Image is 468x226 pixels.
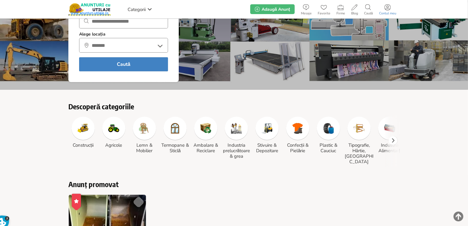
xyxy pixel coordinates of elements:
[68,117,98,148] a: Construcții Construcții
[126,5,154,14] a: Categorii
[68,102,400,111] h2: Descoperă categoriile
[315,12,333,15] span: Favorite
[79,57,168,71] button: Caută
[283,142,313,153] h3: Confecții & Pielărie
[231,123,242,134] img: Industria prelucrătoare & grea
[314,117,343,153] a: Plastic & Cauciuc Plastic & Cauciuc
[99,117,129,148] a: Agricole Agricole
[375,142,405,153] h3: Industria Alimentară
[68,180,400,188] h2: Anunț promovat
[130,142,159,153] h3: Lemn & Mobilier
[191,142,221,153] h3: Ambalare & Reciclare
[333,3,348,15] a: Firme
[298,3,315,15] a: Mesaje
[200,123,211,134] img: Ambalare & Reciclare
[314,142,343,153] h3: Plastic & Cauciuc
[170,123,181,134] img: Termopane & Sticlă
[323,123,334,134] img: Plastic & Cauciuc
[344,117,374,164] a: Tipografie, Hârtie, Carton Tipografie, Hârtie, [GEOGRAPHIC_DATA]
[454,212,463,221] img: scroll-to-top.png
[130,117,159,153] a: Lemn & Mobilier Lemn & Mobilier
[160,142,190,153] h3: Termopane & Sticlă
[222,117,251,159] a: Industria prelucrătoare & grea Industria prelucrătoare & grea
[99,142,129,148] h3: Agricole
[108,123,119,134] img: Agricole
[348,12,361,15] span: Blog
[348,3,361,15] a: Blog
[252,142,282,153] h3: Stivuire & Depozitare
[78,123,89,134] img: Construcții
[376,3,399,15] a: Contul meu
[222,142,251,159] h3: Industria prelucrătoare & grea
[68,142,98,148] h3: Construcții
[361,3,376,15] a: Caută
[128,6,146,13] span: Categorii
[79,32,105,37] strong: Alege locația
[283,117,313,153] a: Confecții & Pielărie Confecții & Pielărie
[361,12,376,15] span: Caută
[298,12,315,15] span: Mesaje
[5,216,10,221] span: 3
[191,117,221,153] a: Ambalare & Reciclare Ambalare & Reciclare
[68,3,111,15] img: Anunturi-Utilaje.RO
[252,117,282,153] a: Stivuire & Depozitare Stivuire & Depozitare
[376,12,399,15] span: Contul meu
[292,123,303,134] img: Confecții & Pielărie
[375,117,405,153] a: Industria Alimentară Industria Alimentară
[344,142,374,164] h3: Tipografie, Hârtie, [GEOGRAPHIC_DATA]
[315,3,333,15] a: Favorite
[262,123,273,134] img: Stivuire & Depozitare
[250,4,294,14] a: Adaugă Anunț
[333,12,348,15] span: Firme
[132,196,145,208] a: Salvează Favorit
[262,6,290,12] span: Adaugă Anunț
[354,123,365,134] img: Tipografie, Hârtie, Carton
[160,117,190,153] a: Termopane & Sticlă Termopane & Sticlă
[139,123,150,134] img: Lemn & Mobilier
